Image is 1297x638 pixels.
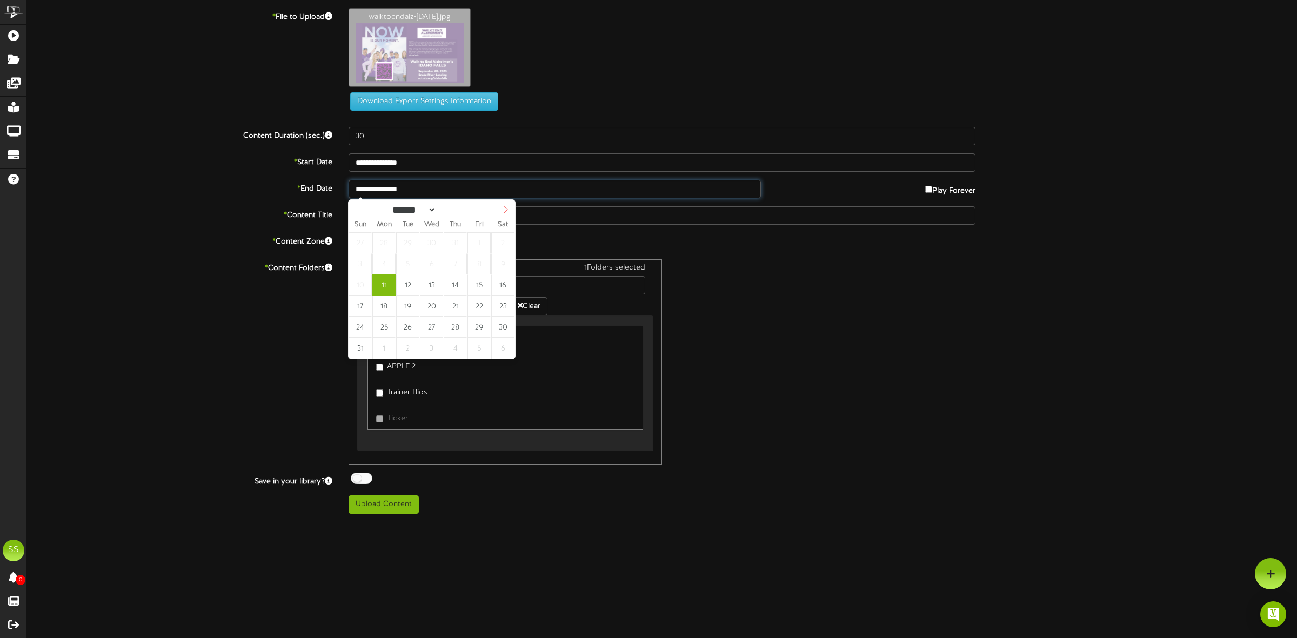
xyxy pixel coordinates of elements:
label: APPLE 2 [376,358,416,372]
label: File to Upload [19,8,340,23]
input: Title of this Content [349,206,975,225]
span: July 28, 2025 [372,232,396,253]
span: September 4, 2025 [444,338,467,359]
span: August 27, 2025 [420,317,443,338]
span: August 7, 2025 [444,253,467,274]
span: August 1, 2025 [467,232,491,253]
span: August 23, 2025 [491,296,514,317]
span: August 2, 2025 [491,232,514,253]
span: September 3, 2025 [420,338,443,359]
span: August 13, 2025 [420,274,443,296]
span: Ticker [387,414,408,422]
span: August 24, 2025 [349,317,372,338]
span: August 29, 2025 [467,317,491,338]
span: August 12, 2025 [396,274,419,296]
button: Download Export Settings Information [350,92,498,111]
span: August 28, 2025 [444,317,467,338]
span: August 22, 2025 [467,296,491,317]
span: August 17, 2025 [349,296,372,317]
input: APPLE 2 [376,364,383,371]
span: August 6, 2025 [420,253,443,274]
input: Trainer Bios [376,389,383,397]
label: End Date [19,180,340,194]
input: Ticker [376,415,383,422]
span: September 1, 2025 [372,338,396,359]
span: August 18, 2025 [372,296,396,317]
span: September 5, 2025 [467,338,491,359]
span: Sun [349,221,372,229]
span: 0 [16,575,25,585]
span: August 31, 2025 [349,338,372,359]
span: August 30, 2025 [491,317,514,338]
label: Content Folders [19,259,340,274]
button: Clear [511,297,547,315]
span: Tue [396,221,420,229]
div: Open Intercom Messenger [1260,601,1286,627]
span: August 19, 2025 [396,296,419,317]
span: July 31, 2025 [444,232,467,253]
label: Trainer Bios [376,384,427,398]
span: Wed [420,221,444,229]
span: August 21, 2025 [444,296,467,317]
span: August 16, 2025 [491,274,514,296]
span: August 8, 2025 [467,253,491,274]
span: August 4, 2025 [372,253,396,274]
span: August 3, 2025 [349,253,372,274]
div: SS [3,540,24,561]
a: Download Export Settings Information [345,98,498,106]
label: Content Title [19,206,340,221]
span: Thu [444,221,467,229]
span: August 26, 2025 [396,317,419,338]
label: Content Zone [19,233,340,247]
span: Mon [372,221,396,229]
span: August 15, 2025 [467,274,491,296]
label: Content Duration (sec.) [19,127,340,142]
span: July 30, 2025 [420,232,443,253]
span: August 20, 2025 [420,296,443,317]
span: September 2, 2025 [396,338,419,359]
span: August 25, 2025 [372,317,396,338]
button: Upload Content [349,495,419,514]
label: Start Date [19,153,340,168]
span: September 6, 2025 [491,338,514,359]
span: Fri [467,221,491,229]
span: August 5, 2025 [396,253,419,274]
input: Year [436,204,475,216]
span: July 29, 2025 [396,232,419,253]
span: August 10, 2025 [349,274,372,296]
label: Save in your library? [19,473,340,487]
input: Play Forever [925,186,932,193]
label: Play Forever [925,180,975,197]
span: August 9, 2025 [491,253,514,274]
span: Sat [491,221,515,229]
span: August 14, 2025 [444,274,467,296]
span: July 27, 2025 [349,232,372,253]
span: August 11, 2025 [372,274,396,296]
